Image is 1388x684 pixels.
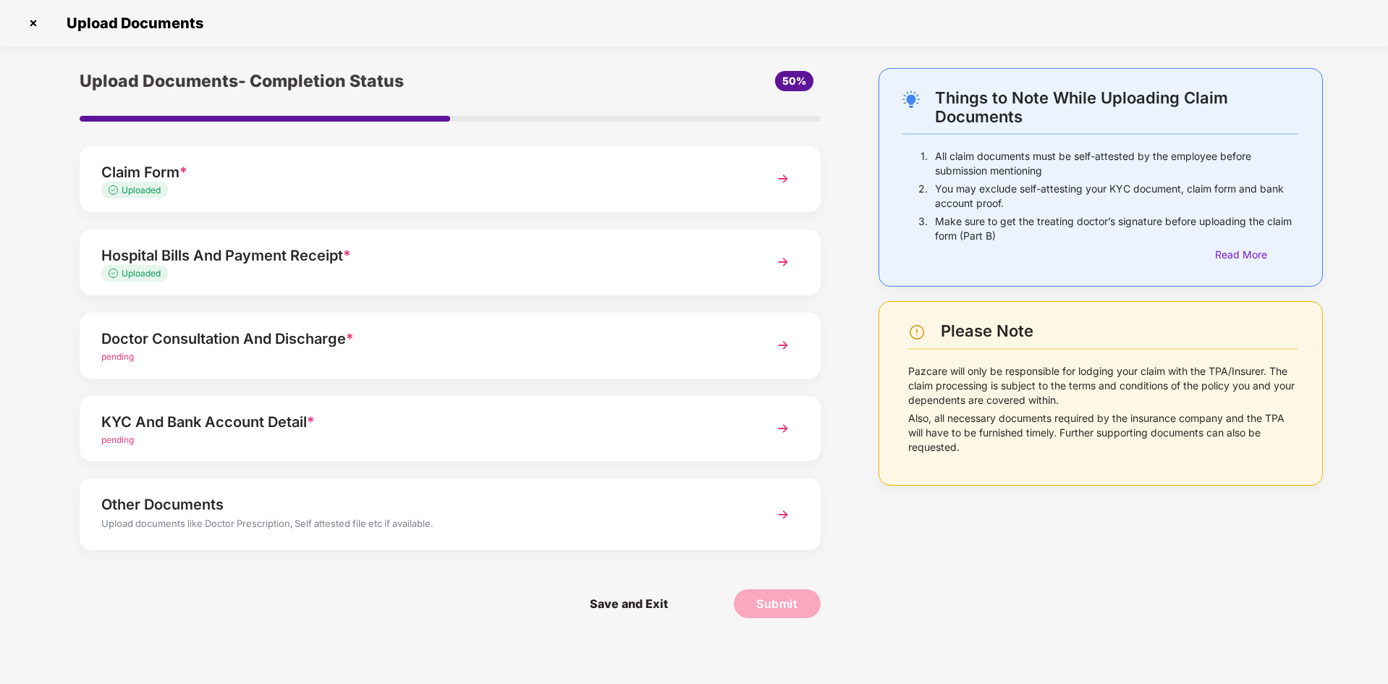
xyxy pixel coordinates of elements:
p: Make sure to get the treating doctor’s signature before uploading the claim form (Part B) [935,214,1298,243]
img: svg+xml;base64,PHN2ZyBpZD0iQ3Jvc3MtMzJ4MzIiIHhtbG5zPSJodHRwOi8vd3d3LnczLm9yZy8yMDAwL3N2ZyIgd2lkdG... [22,12,45,35]
span: 50% [782,75,806,87]
img: svg+xml;base64,PHN2ZyB4bWxucz0iaHR0cDovL3d3dy53My5vcmcvMjAwMC9zdmciIHdpZHRoPSIxMy4zMzMiIGhlaWdodD... [109,185,122,195]
div: Other Documents [101,493,740,516]
img: svg+xml;base64,PHN2ZyBpZD0iTmV4dCIgeG1sbnM9Imh0dHA6Ly93d3cudzMub3JnLzIwMDAvc3ZnIiB3aWR0aD0iMzYiIG... [770,249,796,275]
span: Save and Exit [575,589,682,618]
p: Also, all necessary documents required by the insurance company and the TPA will have to be furni... [908,411,1298,455]
div: Claim Form [101,161,740,184]
img: svg+xml;base64,PHN2ZyBpZD0iTmV4dCIgeG1sbnM9Imh0dHA6Ly93d3cudzMub3JnLzIwMDAvc3ZnIiB3aWR0aD0iMzYiIG... [770,502,796,528]
img: svg+xml;base64,PHN2ZyBpZD0iV2FybmluZ18tXzI0eDI0IiBkYXRhLW5hbWU9Ildhcm5pbmcgLSAyNHgyNCIgeG1sbnM9Im... [908,324,926,341]
p: You may exclude self-attesting your KYC document, claim form and bank account proof. [935,182,1298,211]
div: Upload Documents- Completion Status [80,68,574,94]
img: svg+xml;base64,PHN2ZyBpZD0iTmV4dCIgeG1sbnM9Imh0dHA6Ly93d3cudzMub3JnLzIwMDAvc3ZnIiB3aWR0aD0iMzYiIG... [770,415,796,442]
div: Things to Note While Uploading Claim Documents [935,88,1298,126]
img: svg+xml;base64,PHN2ZyB4bWxucz0iaHR0cDovL3d3dy53My5vcmcvMjAwMC9zdmciIHdpZHRoPSIxMy4zMzMiIGhlaWdodD... [109,269,122,278]
span: Uploaded [122,268,161,279]
div: KYC And Bank Account Detail [101,410,740,434]
span: Uploaded [122,185,161,195]
p: 1. [921,149,928,178]
p: 3. [918,214,928,243]
span: pending [101,434,134,445]
div: Doctor Consultation And Discharge [101,327,740,350]
p: Pazcare will only be responsible for lodging your claim with the TPA/Insurer. The claim processin... [908,364,1298,408]
div: Upload documents like Doctor Prescription, Self attested file etc if available. [101,516,740,535]
p: All claim documents must be self-attested by the employee before submission mentioning [935,149,1298,178]
div: Please Note [941,321,1298,341]
p: 2. [918,182,928,211]
span: Upload Documents [52,14,211,32]
img: svg+xml;base64,PHN2ZyBpZD0iTmV4dCIgeG1sbnM9Imh0dHA6Ly93d3cudzMub3JnLzIwMDAvc3ZnIiB3aWR0aD0iMzYiIG... [770,332,796,358]
div: Read More [1215,247,1298,263]
img: svg+xml;base64,PHN2ZyB4bWxucz0iaHR0cDovL3d3dy53My5vcmcvMjAwMC9zdmciIHdpZHRoPSIyNC4wOTMiIGhlaWdodD... [902,90,920,108]
div: Hospital Bills And Payment Receipt [101,244,740,267]
img: svg+xml;base64,PHN2ZyBpZD0iTmV4dCIgeG1sbnM9Imh0dHA6Ly93d3cudzMub3JnLzIwMDAvc3ZnIiB3aWR0aD0iMzYiIG... [770,166,796,192]
span: pending [101,351,134,362]
button: Submit [734,589,821,618]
